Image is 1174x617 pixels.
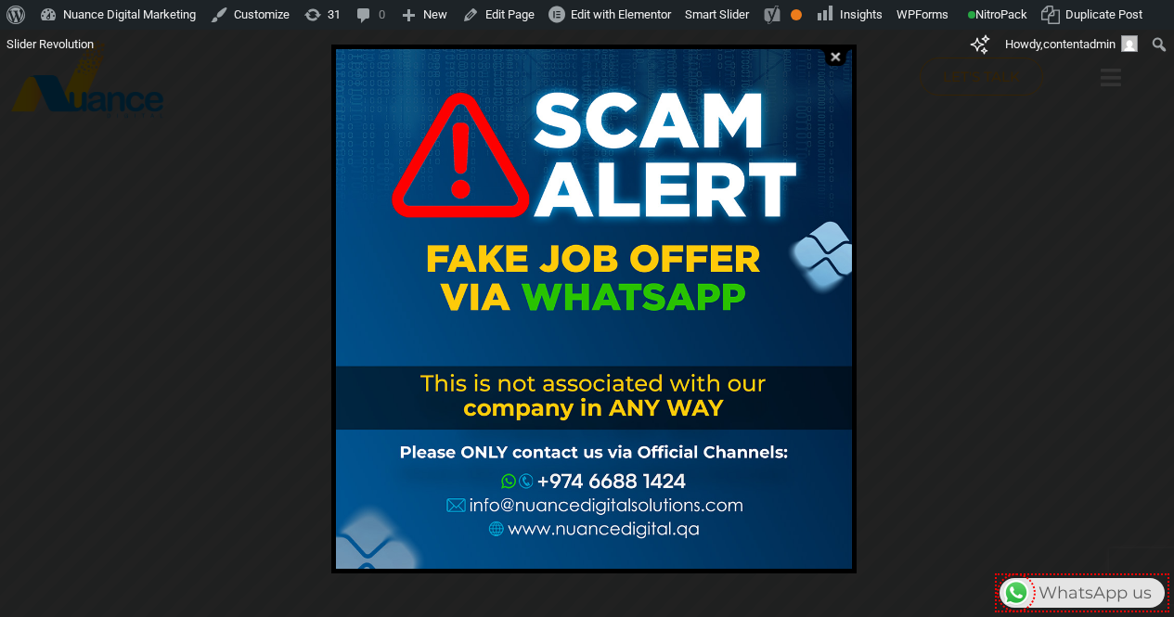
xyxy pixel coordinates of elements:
[1000,578,1165,608] div: WhatsApp us
[999,30,1145,59] a: Howdy,
[818,48,853,66] img: Close
[1000,583,1165,603] a: WhatsAppWhatsApp us
[6,37,94,51] span: Slider Revolution
[1001,578,1031,608] img: WhatsApp
[571,7,671,21] span: Edit with Elementor
[1043,37,1116,51] span: contentadmin
[791,9,802,20] div: OK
